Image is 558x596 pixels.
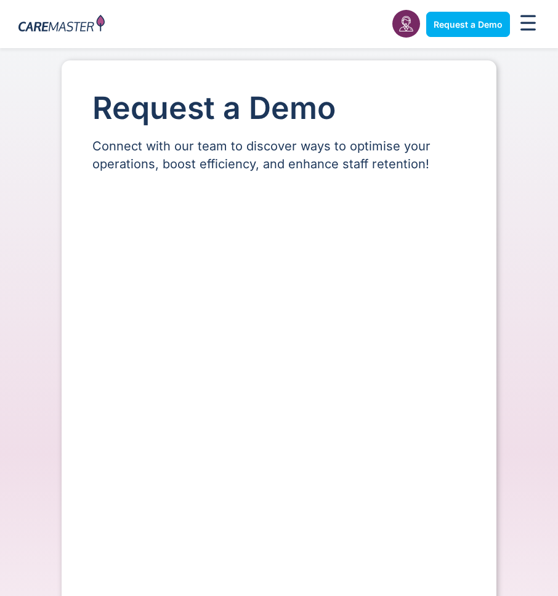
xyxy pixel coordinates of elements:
span: Request a Demo [434,19,503,30]
div: Menu Toggle [516,11,540,38]
h1: Request a Demo [92,91,466,125]
p: Connect with our team to discover ways to optimise your operations, boost efficiency, and enhance... [92,137,466,173]
a: Request a Demo [426,12,510,37]
img: CareMaster Logo [18,15,105,34]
